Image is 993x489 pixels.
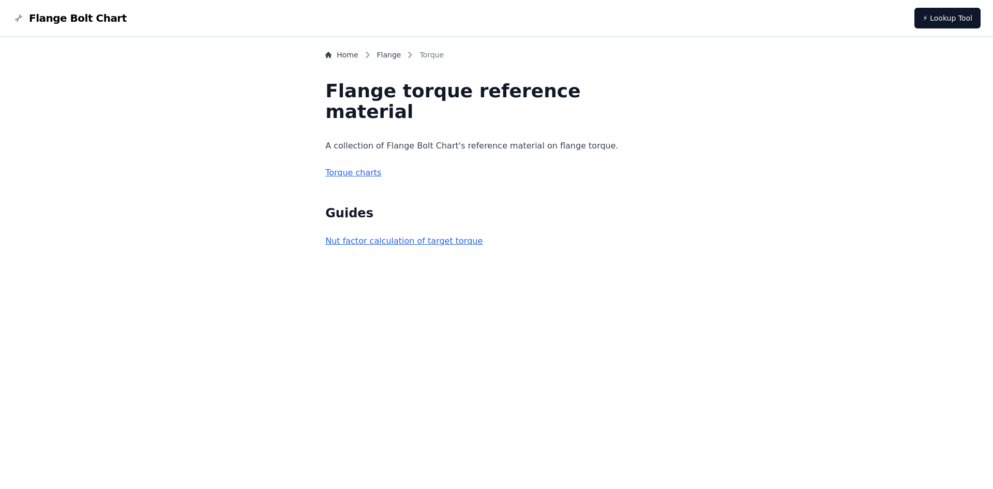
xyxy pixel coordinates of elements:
a: ⚡ Lookup Tool [914,8,981,28]
span: Torque [419,50,444,60]
a: Flange [377,50,401,60]
h2: Guides [325,205,668,221]
h1: Flange torque reference material [325,81,668,122]
p: A collection of Flange Bolt Chart's reference material on flange torque. [325,139,668,153]
a: Torque charts [325,168,381,177]
a: Home [325,50,358,60]
a: Flange Bolt Chart LogoFlange Bolt Chart [12,11,127,25]
nav: Breadcrumb [325,50,668,64]
a: Nut factor calculation of target torque [325,236,483,246]
span: Flange Bolt Chart [29,11,127,25]
img: Flange Bolt Chart Logo [12,12,25,24]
